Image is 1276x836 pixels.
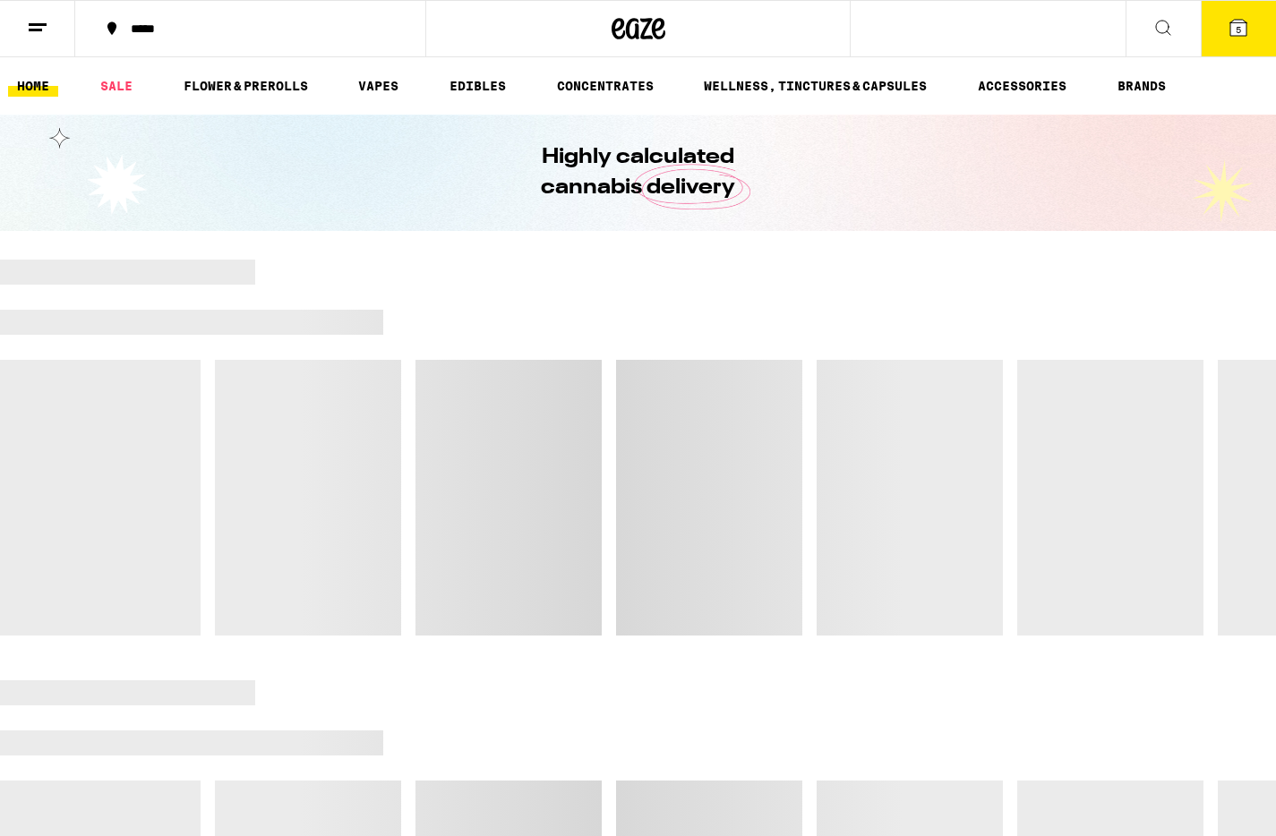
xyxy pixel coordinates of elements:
span: 5 [1236,24,1241,35]
button: 5 [1201,1,1276,56]
a: EDIBLES [441,75,515,97]
a: FLOWER & PREROLLS [175,75,317,97]
h1: Highly calculated cannabis delivery [491,142,786,203]
a: ACCESSORIES [969,75,1075,97]
a: HOME [8,75,58,97]
a: BRANDS [1109,75,1175,97]
a: CONCENTRATES [548,75,663,97]
a: VAPES [349,75,407,97]
a: SALE [91,75,141,97]
a: WELLNESS, TINCTURES & CAPSULES [695,75,936,97]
